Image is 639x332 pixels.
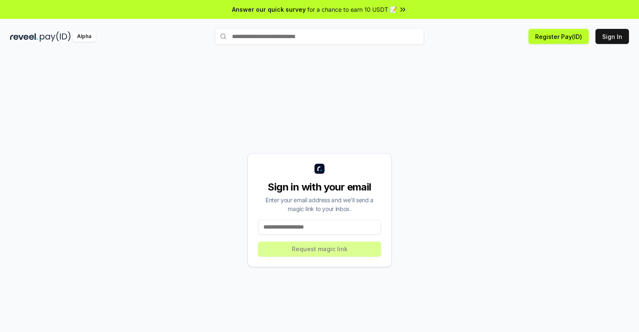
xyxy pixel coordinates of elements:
img: pay_id [40,31,71,42]
button: Register Pay(ID) [528,29,589,44]
span: Answer our quick survey [232,5,306,14]
button: Sign In [595,29,629,44]
div: Sign in with your email [258,180,381,194]
div: Enter your email address and we’ll send a magic link to your inbox. [258,196,381,213]
div: Alpha [72,31,96,42]
img: logo_small [314,164,325,174]
span: for a chance to earn 10 USDT 📝 [307,5,397,14]
img: reveel_dark [10,31,38,42]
